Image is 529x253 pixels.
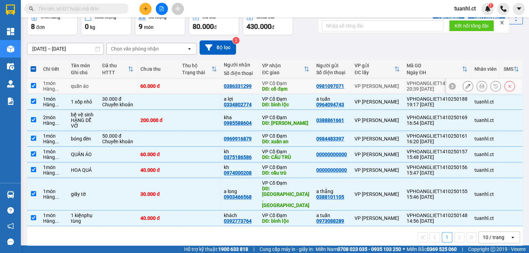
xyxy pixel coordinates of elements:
div: 0964094743 [316,102,344,107]
div: VP [PERSON_NAME] [355,99,400,105]
div: VPHOANGLIET1410250148 [407,213,467,218]
img: warehouse-icon [7,191,14,198]
button: Đơn hàng8đơn [27,10,78,35]
div: 40.000 đ [140,167,175,173]
div: VP gửi [355,63,394,68]
strong: 1900 633 818 [218,246,248,252]
span: đ [214,24,217,30]
div: 15:47 [DATE] [407,170,467,176]
div: 00000000000 [316,167,347,173]
div: tuanhl.ct [474,152,497,157]
span: aim [175,6,180,11]
div: kh [224,164,255,170]
div: 0392773764 [224,218,252,224]
div: Hàng thông thường [43,154,64,160]
div: VPHOANGLIET1410250169 [407,115,467,120]
div: VP Cổ Đạm [262,149,309,154]
div: 0984483397 [316,136,344,141]
div: 0903466568 [224,194,252,200]
div: kha [224,115,255,120]
div: VPHOANGLIET1410250155 [407,189,467,194]
div: VP [PERSON_NAME] [355,191,400,197]
img: warehouse-icon [7,63,14,70]
div: Hàng thông thường [43,120,64,126]
button: file-add [156,3,168,15]
div: 0974000208 [224,170,252,176]
span: Kết nối tổng đài [455,22,488,30]
img: phone-icon [500,6,506,12]
div: a tuấn [316,96,348,102]
div: 10 / trang [483,234,504,241]
div: 16:54 [DATE] [407,120,467,126]
span: đơn [36,24,45,30]
span: Miền Bắc [407,245,457,253]
span: file-add [159,6,164,11]
span: 1 [489,3,492,8]
span: Hỗ trợ kỹ thuật: [184,245,248,253]
div: 0985588604 [224,120,252,126]
div: ĐC lấy [355,70,394,75]
span: ... [55,170,59,176]
span: Cung cấp máy in - giấy in: [260,245,314,253]
div: Số điện thoại [316,70,348,75]
div: DĐ: cổ đạm [262,86,309,92]
span: 430.000 [246,22,271,31]
div: a long [224,189,255,194]
div: VP nhận [262,63,304,68]
div: quần áo [71,83,95,89]
span: ... [55,139,59,144]
div: 00000000000 [316,152,347,157]
div: Chuyển khoản [102,102,133,107]
span: tuanhl.ct [449,4,481,13]
div: VP Cổ Đạm [262,133,309,139]
div: VP Cổ Đạm [262,115,309,120]
div: VP [PERSON_NAME] [355,136,400,141]
div: 1 kiệnphụ tùng [71,213,95,224]
span: ... [55,86,59,92]
div: 0386331299 [224,83,252,89]
div: HTTT [102,70,128,75]
div: 1 xốp nhỏ [71,99,95,105]
span: đ [271,24,274,30]
div: Người gửi [316,63,348,68]
th: Toggle SortBy [403,60,471,78]
button: Chưa thu430.000đ [243,10,293,35]
div: 1 món [43,80,64,86]
th: Toggle SortBy [500,60,522,78]
button: Kết nối tổng đài [449,20,494,31]
div: 2 món [43,115,64,120]
div: 0981097071 [316,83,344,89]
span: search [29,6,34,11]
div: DĐ: cầu trù [262,170,309,176]
div: tuanhl.ct [474,215,497,221]
div: Hàng thông thường [43,194,64,200]
div: giấy tờ [71,191,95,197]
div: DĐ: bình lộc [262,102,309,107]
div: Hàng thông thường [43,218,64,224]
div: bóng đèn [71,136,95,141]
th: Toggle SortBy [259,60,313,78]
div: tuanhl.ct [474,136,497,141]
div: VP Cổ Đạm [262,96,309,102]
th: Toggle SortBy [351,60,403,78]
img: logo-vxr [6,5,15,15]
div: QUẦN ÁO [71,152,95,157]
span: plus [143,6,148,11]
sup: 1 [488,3,493,8]
input: Nhập số tổng đài [322,20,443,31]
div: Ghi chú [71,70,95,75]
div: ĐC giao [262,70,304,75]
span: message [7,238,14,245]
span: 80.000 [193,22,214,31]
div: 14:56 [DATE] [407,218,467,224]
div: VP [PERSON_NAME] [355,215,400,221]
span: ... [55,154,59,160]
div: Hàng thông thường [43,86,64,92]
img: warehouse-icon [7,45,14,53]
div: 1 món [43,96,64,102]
div: 16:20 [DATE] [407,139,467,144]
div: VP Cổ Đạm [262,213,309,218]
div: Tên món [71,63,95,68]
th: Toggle SortBy [179,60,220,78]
button: aim [172,3,184,15]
